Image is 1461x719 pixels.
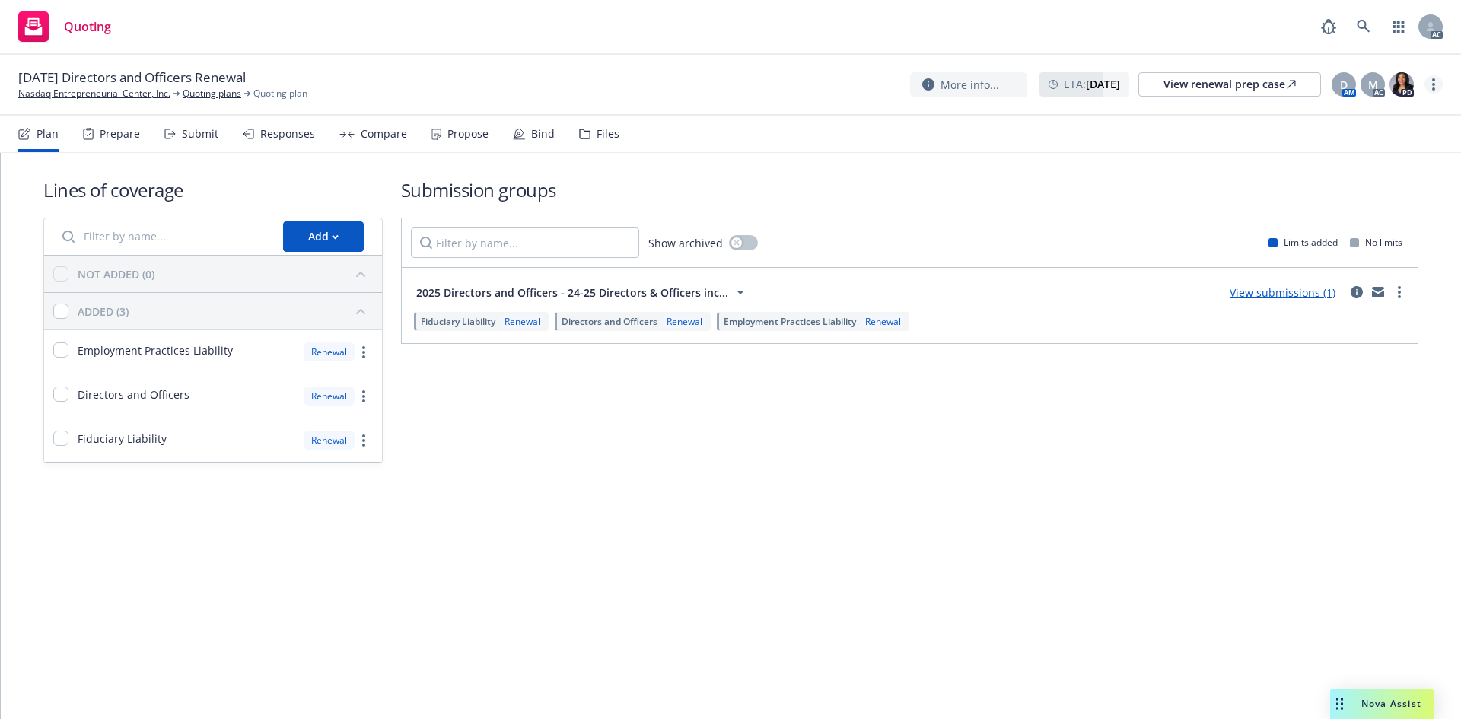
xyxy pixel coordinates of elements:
[401,177,1418,202] h1: Submission groups
[78,431,167,447] span: Fiduciary Liability
[18,68,246,87] span: [DATE] Directors and Officers Renewal
[78,262,373,286] button: NOT ADDED (0)
[421,315,495,328] span: Fiduciary Liability
[1389,72,1414,97] img: photo
[53,221,274,252] input: Filter by name...
[37,128,59,140] div: Plan
[411,277,755,307] button: 2025 Directors and Officers - 24-25 Directors & Officers inc...
[355,431,373,450] a: more
[501,315,543,328] div: Renewal
[12,5,117,48] a: Quoting
[648,235,723,251] span: Show archived
[724,315,856,328] span: Employment Practices Liability
[182,128,218,140] div: Submit
[304,387,355,406] div: Renewal
[304,342,355,361] div: Renewal
[260,128,315,140] div: Responses
[64,21,111,33] span: Quoting
[43,177,383,202] h1: Lines of coverage
[304,431,355,450] div: Renewal
[1330,689,1434,719] button: Nova Assist
[100,128,140,140] div: Prepare
[78,299,373,323] button: ADDED (3)
[562,315,657,328] span: Directors and Officers
[1163,73,1296,96] div: View renewal prep case
[1383,11,1414,42] a: Switch app
[910,72,1027,97] button: More info...
[1313,11,1344,42] a: Report a Bug
[664,315,705,328] div: Renewal
[283,221,364,252] button: Add
[416,285,728,301] span: 2025 Directors and Officers - 24-25 Directors & Officers inc...
[18,87,170,100] a: Nasdaq Entrepreneurial Center, Inc.
[1348,11,1379,42] a: Search
[1330,689,1349,719] div: Drag to move
[253,87,307,100] span: Quoting plan
[78,342,233,358] span: Employment Practices Liability
[941,77,999,93] span: More info...
[531,128,555,140] div: Bind
[78,266,154,282] div: NOT ADDED (0)
[1350,236,1402,249] div: No limits
[447,128,489,140] div: Propose
[1230,285,1335,300] a: View submissions (1)
[1361,697,1421,710] span: Nova Assist
[1368,77,1378,93] span: M
[355,387,373,406] a: more
[1138,72,1321,97] a: View renewal prep case
[597,128,619,140] div: Files
[183,87,241,100] a: Quoting plans
[1268,236,1338,249] div: Limits added
[308,222,339,251] div: Add
[1086,77,1120,91] strong: [DATE]
[78,387,189,402] span: Directors and Officers
[1348,283,1366,301] a: circleInformation
[411,227,639,258] input: Filter by name...
[1064,76,1120,92] span: ETA :
[355,343,373,361] a: more
[1369,283,1387,301] a: mail
[1340,77,1348,93] span: D
[1424,75,1443,94] a: more
[361,128,407,140] div: Compare
[78,304,129,320] div: ADDED (3)
[862,315,904,328] div: Renewal
[1390,283,1408,301] a: more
